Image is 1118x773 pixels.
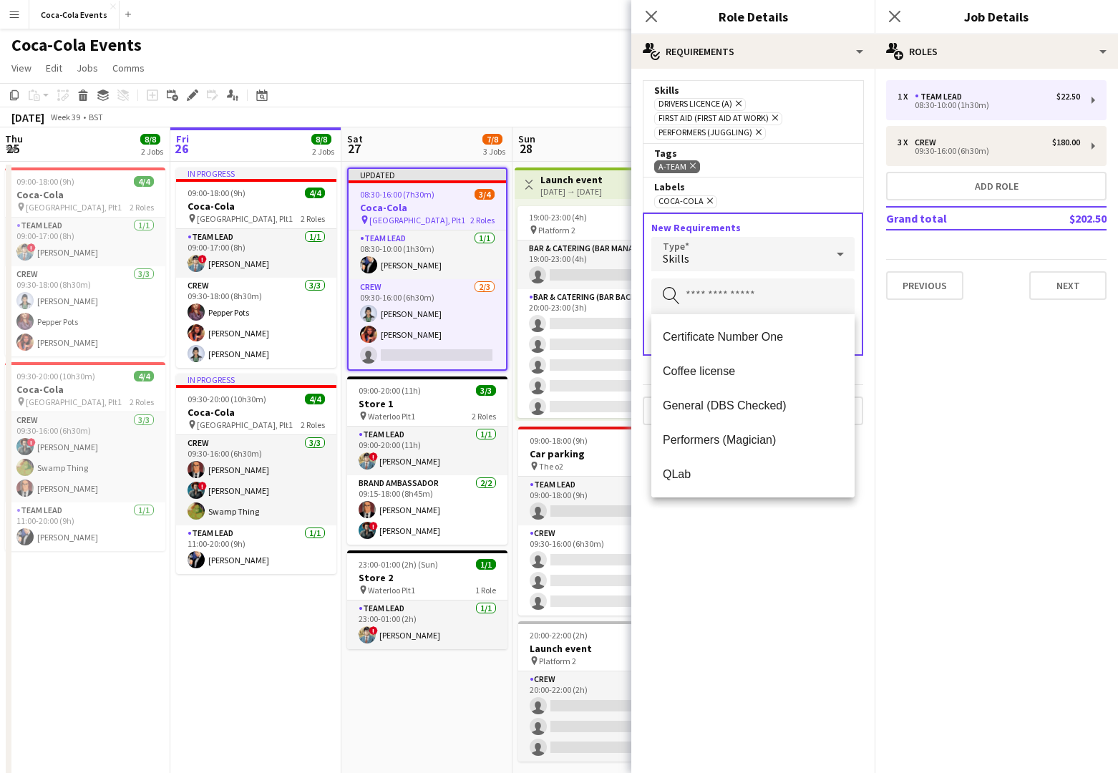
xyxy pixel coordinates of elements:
span: 26 [174,140,189,157]
span: General (DBS Checked) [663,399,843,412]
app-card-role: Crew0/320:00-22:00 (2h) [518,671,679,762]
div: Roles [875,34,1118,69]
h3: Launch event [518,642,679,655]
h3: Role Details [631,7,875,26]
span: 3/3 [476,385,496,396]
span: Platform 2 [539,656,576,666]
div: Crew [915,137,942,147]
span: 4/4 [305,394,325,404]
app-job-card: 23:00-01:00 (2h) (Sun)1/1Store 2 Waterloo Plt11 RoleTeam Lead1/123:00-01:00 (2h)![PERSON_NAME] [347,550,507,649]
h3: New Requirements [651,221,855,234]
div: 2 Jobs [141,146,163,157]
span: Coffee license [663,364,843,378]
span: 2 Roles [130,397,154,407]
div: $22.50 [1056,92,1080,102]
span: 09:00-20:00 (11h) [359,385,421,396]
h3: Coca-Cola [5,383,165,396]
app-job-card: 19:00-23:00 (4h)0/6 Platform 22 RolesBar & Catering (Bar Manager)0/119:00-23:00 (4h) Bar & Cateri... [517,206,678,418]
button: Previous [886,271,963,300]
a: Comms [107,59,150,77]
span: 2 Roles [130,202,154,213]
span: Week 39 [47,112,83,122]
app-card-role: Crew2/309:30-16:00 (6h30m)[PERSON_NAME][PERSON_NAME] [349,279,506,369]
span: [GEOGRAPHIC_DATA], Plt1 [26,397,122,407]
app-job-card: Updated08:30-16:00 (7h30m)3/4Coca-Cola [GEOGRAPHIC_DATA], Plt12 RolesTeam Lead1/108:30-10:00 (1h3... [347,167,507,371]
span: 4/4 [134,371,154,381]
app-card-role: Team Lead1/111:00-20:00 (9h)[PERSON_NAME] [176,525,336,574]
h3: Coca-Cola [5,188,165,201]
span: Sat [347,132,363,145]
span: Drivers Licence (A) [658,99,732,110]
span: 19:00-23:00 (4h) [529,212,587,223]
span: 28 [516,140,535,157]
div: Skills [654,84,852,97]
h3: Coca-Cola [176,406,336,419]
app-card-role: Team Lead1/111:00-20:00 (9h)[PERSON_NAME] [5,502,165,551]
div: [DATE] [11,110,44,125]
span: ! [198,482,207,490]
span: 2 Roles [301,213,325,224]
app-job-card: 20:00-22:00 (2h)0/3Launch event Platform 21 RoleCrew0/320:00-22:00 (2h) [518,621,679,762]
app-card-role: Team Lead0/109:00-18:00 (9h) [518,477,679,525]
td: Grand total [886,207,1022,230]
span: 08:30-16:00 (7h30m) [360,189,434,200]
div: Team Lead [915,92,968,102]
span: Waterloo Plt1 [368,585,415,595]
app-card-role: Bar & Catering (Bar Back)0/520:00-23:00 (3h) [517,289,678,421]
h3: Coca-Cola [349,201,506,214]
app-job-card: 09:00-18:00 (9h)0/4Car parking The o22 RolesTeam Lead0/109:00-18:00 (9h) Crew0/309:30-16:00 (6h30m) [518,427,679,616]
span: ! [27,438,36,447]
app-job-card: In progress09:30-20:00 (10h30m)4/4Coca-Cola [GEOGRAPHIC_DATA], Plt12 RolesCrew3/309:30-16:00 (6h3... [176,374,336,574]
span: Comms [112,62,145,74]
app-card-role: Crew3/309:30-16:00 (6h30m)![PERSON_NAME]Swamp Thing[PERSON_NAME] [5,412,165,502]
span: 09:30-20:00 (10h30m) [16,371,95,381]
span: [GEOGRAPHIC_DATA], Plt1 [197,419,293,430]
span: Performers (Juggling) [658,127,752,139]
app-card-role: Team Lead1/109:00-20:00 (11h)![PERSON_NAME] [347,427,507,475]
span: 1/1 [476,559,496,570]
app-job-card: 09:00-18:00 (9h)4/4Coca-Cola [GEOGRAPHIC_DATA], Plt12 RolesTeam Lead1/109:00-17:00 (8h)![PERSON_N... [5,167,165,356]
span: First Aid (First Aid At Work) [658,113,769,125]
app-card-role: Crew3/309:30-18:00 (8h30m)Pepper Pots[PERSON_NAME][PERSON_NAME] [176,278,336,368]
button: Coca-Cola Events [29,1,120,29]
span: [GEOGRAPHIC_DATA], Plt1 [197,213,293,224]
h3: Store 2 [347,571,507,584]
h3: Launch event [540,173,603,186]
span: Jobs [77,62,98,74]
div: Labels [654,180,852,193]
span: ! [369,626,378,635]
div: 2 Jobs [312,146,334,157]
span: Thu [5,132,23,145]
span: Waterloo Plt1 [368,411,415,422]
span: 25 [3,140,23,157]
span: Skills [663,251,689,266]
span: 1 Role [475,585,496,595]
div: 1 x [898,92,915,102]
h3: Job Details [875,7,1118,26]
app-card-role: Team Lead1/123:00-01:00 (2h)![PERSON_NAME] [347,601,507,649]
span: 3/4 [475,189,495,200]
app-card-role: Team Lead1/108:30-10:00 (1h30m)[PERSON_NAME] [349,230,506,279]
app-card-role: Bar & Catering (Bar Manager)0/119:00-23:00 (4h) [517,240,678,289]
div: [DATE] → [DATE] [540,186,603,197]
span: 09:00-18:00 (9h) [188,188,246,198]
div: Requirements [631,34,875,69]
span: QLab [663,467,843,481]
div: In progress [176,374,336,385]
span: 27 [345,140,363,157]
span: 7/8 [482,134,502,145]
span: ! [27,243,36,252]
a: View [6,59,37,77]
span: 23:00-01:00 (2h) (Sun) [359,559,438,570]
h3: Coca-Cola [176,200,336,213]
span: 4/4 [134,176,154,187]
h3: Store 1 [347,397,507,410]
h1: Coca-Cola Events [11,34,142,56]
span: 8/8 [311,134,331,145]
span: Sun [518,132,535,145]
div: $180.00 [1052,137,1080,147]
div: BST [89,112,103,122]
span: A-Team [658,161,686,172]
